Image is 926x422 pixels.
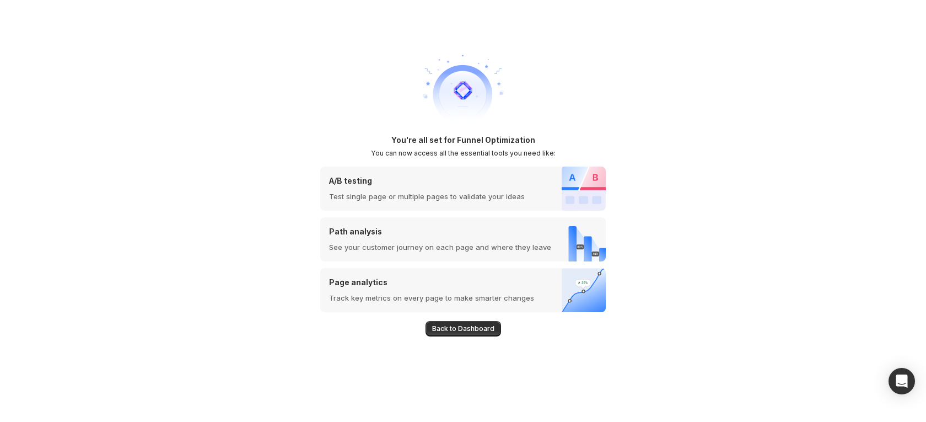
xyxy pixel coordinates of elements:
[557,217,606,261] img: Path analysis
[426,321,501,336] button: Back to Dashboard
[329,292,534,303] p: Track key metrics on every page to make smarter changes
[329,277,534,288] p: Page analytics
[391,135,535,146] h1: You're all set for Funnel Optimization
[419,46,507,135] img: welcome
[329,175,525,186] p: A/B testing
[432,324,494,333] span: Back to Dashboard
[329,191,525,202] p: Test single page or multiple pages to validate your ideas
[329,226,551,237] p: Path analysis
[371,149,556,158] h2: You can now access all the essential tools you need like:
[562,268,606,312] img: Page analytics
[562,167,606,211] img: A/B testing
[329,242,551,253] p: See your customer journey on each page and where they leave
[889,368,915,394] div: Open Intercom Messenger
